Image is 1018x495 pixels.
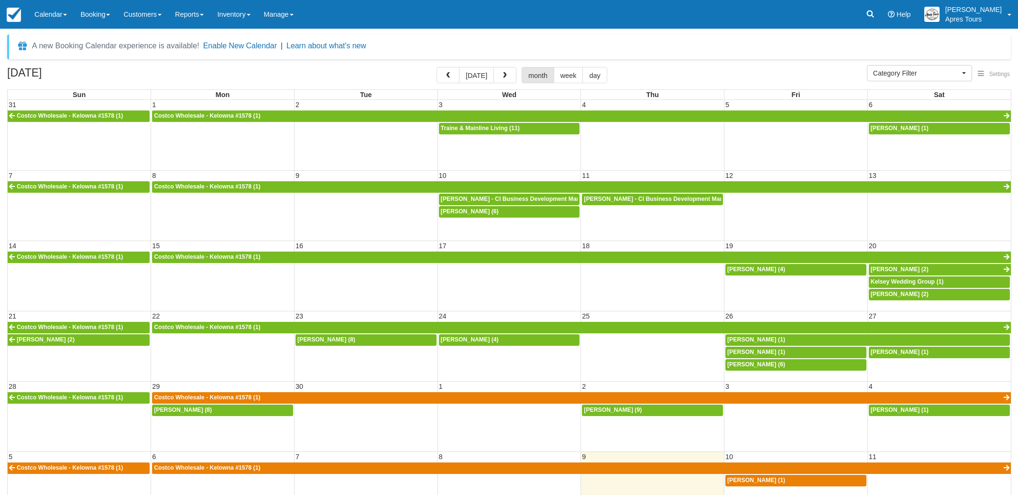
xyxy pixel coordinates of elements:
[868,242,877,250] span: 20
[438,172,448,179] span: 10
[869,405,1010,416] a: [PERSON_NAME] (1)
[869,123,1010,134] a: [PERSON_NAME] (1)
[868,453,877,461] span: 11
[152,392,1011,404] a: Costco Wholesale - Kelowna #1578 (1)
[8,312,17,320] span: 21
[151,242,161,250] span: 15
[502,91,516,99] span: Wed
[439,334,580,346] a: [PERSON_NAME] (4)
[727,361,785,368] span: [PERSON_NAME] (6)
[286,42,366,50] a: Learn about what's new
[934,91,944,99] span: Sat
[869,347,1010,358] a: [PERSON_NAME] (1)
[724,242,734,250] span: 19
[8,242,17,250] span: 14
[295,312,304,320] span: 23
[581,383,587,390] span: 2
[295,453,300,461] span: 7
[727,477,785,484] span: [PERSON_NAME] (1)
[8,252,150,263] a: Costco Wholesale - Kelowna #1578 (1)
[8,334,150,346] a: [PERSON_NAME] (2)
[152,405,293,416] a: [PERSON_NAME] (8)
[727,349,785,355] span: [PERSON_NAME] (1)
[8,392,150,404] a: Costco Wholesale - Kelowna #1578 (1)
[459,67,494,83] button: [DATE]
[8,172,13,179] span: 7
[17,464,123,471] span: Costco Wholesale - Kelowna #1578 (1)
[8,101,17,109] span: 31
[439,206,580,218] a: [PERSON_NAME] (6)
[17,394,123,401] span: Costco Wholesale - Kelowna #1578 (1)
[791,91,800,99] span: Fri
[873,68,960,78] span: Category Filter
[154,394,260,401] span: Costco Wholesale - Kelowna #1578 (1)
[868,383,874,390] span: 4
[868,312,877,320] span: 27
[32,40,199,52] div: A new Booking Calendar experience is available!
[8,383,17,390] span: 28
[295,242,304,250] span: 16
[869,289,1010,300] a: [PERSON_NAME] (2)
[151,312,161,320] span: 22
[296,334,437,346] a: [PERSON_NAME] (8)
[438,453,444,461] span: 8
[7,67,128,85] h2: [DATE]
[8,322,150,333] a: Costco Wholesale - Kelowna #1578 (1)
[725,334,1010,346] a: [PERSON_NAME] (1)
[281,42,283,50] span: |
[581,172,591,179] span: 11
[522,67,554,83] button: month
[8,453,13,461] span: 5
[972,67,1016,81] button: Settings
[438,101,444,109] span: 3
[584,407,642,413] span: [PERSON_NAME] (9)
[17,336,75,343] span: [PERSON_NAME] (2)
[581,453,587,461] span: 9
[17,324,123,330] span: Costco Wholesale - Kelowna #1578 (1)
[216,91,230,99] span: Mon
[152,462,1011,474] a: Costco Wholesale - Kelowna #1578 (1)
[581,242,591,250] span: 18
[8,462,150,474] a: Costco Wholesale - Kelowna #1578 (1)
[989,71,1010,77] span: Settings
[725,264,866,275] a: [PERSON_NAME] (4)
[725,347,866,358] a: [PERSON_NAME] (1)
[154,183,260,190] span: Costco Wholesale - Kelowna #1578 (1)
[8,181,150,193] a: Costco Wholesale - Kelowna #1578 (1)
[871,291,929,297] span: [PERSON_NAME] (2)
[869,264,1011,275] a: [PERSON_NAME] (2)
[582,405,723,416] a: [PERSON_NAME] (9)
[151,101,157,109] span: 1
[439,194,580,205] a: [PERSON_NAME] - CI Business Development Manager (11)
[871,125,929,132] span: [PERSON_NAME] (1)
[724,453,734,461] span: 10
[73,91,86,99] span: Sun
[727,266,785,273] span: [PERSON_NAME] (4)
[360,91,372,99] span: Tue
[438,242,448,250] span: 17
[924,7,940,22] img: A1
[724,383,730,390] span: 3
[17,183,123,190] span: Costco Wholesale - Kelowna #1578 (1)
[945,14,1002,24] p: Apres Tours
[154,112,260,119] span: Costco Wholesale - Kelowna #1578 (1)
[871,407,929,413] span: [PERSON_NAME] (1)
[295,101,300,109] span: 2
[154,407,212,413] span: [PERSON_NAME] (8)
[867,65,972,81] button: Category Filter
[151,383,161,390] span: 29
[152,110,1011,122] a: Costco Wholesale - Kelowna #1578 (1)
[441,336,499,343] span: [PERSON_NAME] (4)
[581,101,587,109] span: 4
[7,8,21,22] img: checkfront-main-nav-mini-logo.png
[8,110,150,122] a: Costco Wholesale - Kelowna #1578 (1)
[295,383,304,390] span: 30
[441,125,520,132] span: Traine & Mainline Living (11)
[897,11,911,18] span: Help
[152,322,1011,333] a: Costco Wholesale - Kelowna #1578 (1)
[438,383,444,390] span: 1
[441,196,605,202] span: [PERSON_NAME] - CI Business Development Manager (11)
[888,11,895,18] i: Help
[724,172,734,179] span: 12
[438,312,448,320] span: 24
